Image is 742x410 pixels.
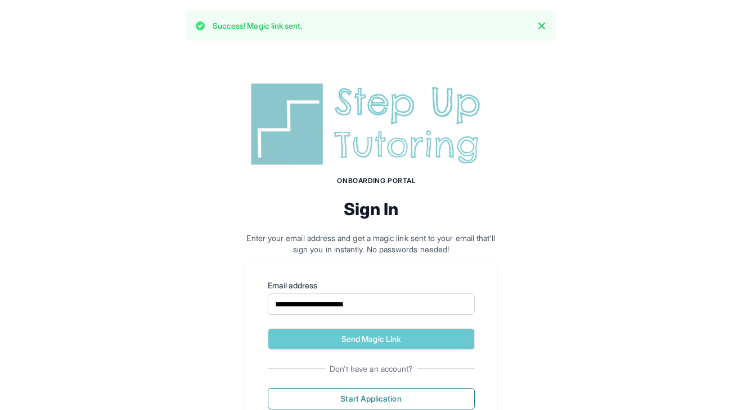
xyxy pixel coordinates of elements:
button: Send Magic Link [268,328,475,350]
button: Start Application [268,388,475,409]
p: Success! Magic link sent. [213,20,303,32]
h2: Sign In [245,199,497,219]
p: Enter your email address and get a magic link sent to your email that'll sign you in instantly. N... [245,233,497,255]
label: Email address [268,280,475,291]
h1: Onboarding Portal [257,176,497,185]
span: Don't have an account? [325,363,417,375]
img: Step Up Tutoring horizontal logo [245,79,497,170]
